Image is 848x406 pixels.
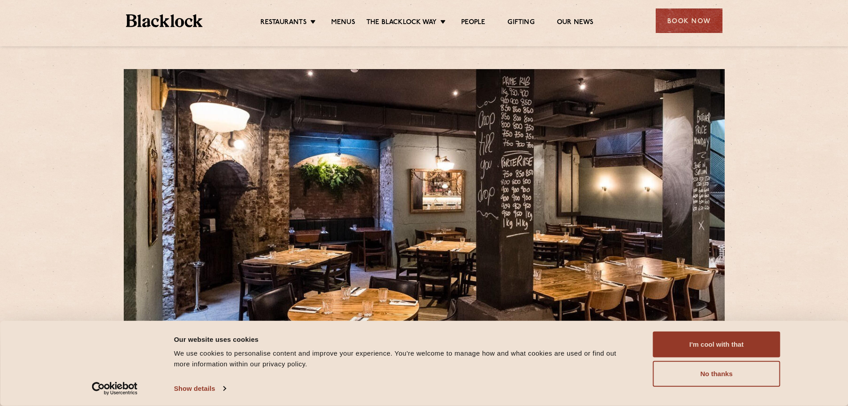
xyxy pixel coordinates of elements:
a: The Blacklock Way [366,18,437,28]
div: We use cookies to personalise content and improve your experience. You're welcome to manage how a... [174,348,633,369]
a: Show details [174,382,226,395]
a: Menus [331,18,355,28]
img: BL_Textured_Logo-footer-cropped.svg [126,14,203,27]
a: Restaurants [260,18,307,28]
a: Usercentrics Cookiebot - opens in a new window [76,382,154,395]
button: I'm cool with that [653,332,780,357]
button: No thanks [653,361,780,387]
a: People [461,18,485,28]
a: Gifting [507,18,534,28]
a: Our News [557,18,594,28]
div: Our website uses cookies [174,334,633,344]
div: Book Now [656,8,722,33]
